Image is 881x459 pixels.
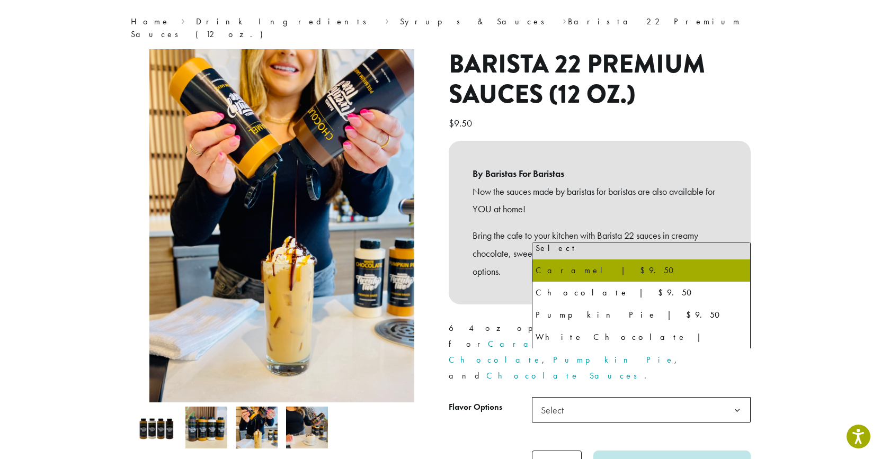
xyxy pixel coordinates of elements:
bdi: 9.50 [449,117,475,129]
img: Barista 22 Premium Sauces (12 oz.) - Image 3 [236,407,278,448]
div: Pumpkin Pie | $9.50 [536,307,747,323]
span: $ [449,117,454,129]
span: › [563,12,566,28]
p: Now the sauces made by baristas for baristas are also available for YOU at home! [473,183,727,219]
p: 64 oz options are available for , , , and . [449,320,751,384]
li: Select [532,237,750,259]
a: Caramel [488,338,563,349]
span: › [385,12,389,28]
nav: Breadcrumb [131,15,751,41]
h1: Barista 22 Premium Sauces (12 oz.) [449,49,751,110]
span: Select [537,400,574,420]
label: Flavor Options [449,400,532,415]
p: Bring the cafe to your kitchen with Barista 22 sauces in creamy chocolate, sweet white chocolate,... [473,227,727,280]
b: By Baristas For Baristas [473,165,727,183]
div: White Chocolate | $9.50 [536,329,747,361]
span: Select [532,397,751,423]
div: Caramel | $9.50 [536,263,747,278]
a: White Chocolate [449,338,622,365]
img: Barista 22 Premium Sauces (12 oz.) - Image 4 [286,407,328,448]
a: Syrups & Sauces [400,16,551,27]
span: › [181,12,185,28]
img: B22 12 oz sauces line up [185,407,227,448]
a: Drink Ingredients [196,16,373,27]
img: Barista 22 12 oz Sauces - All Flavors [135,407,177,448]
a: Pumpkin Pie [553,354,674,365]
div: Chocolate | $9.50 [536,285,747,301]
a: Home [131,16,170,27]
a: Chocolate Sauces [486,370,644,381]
